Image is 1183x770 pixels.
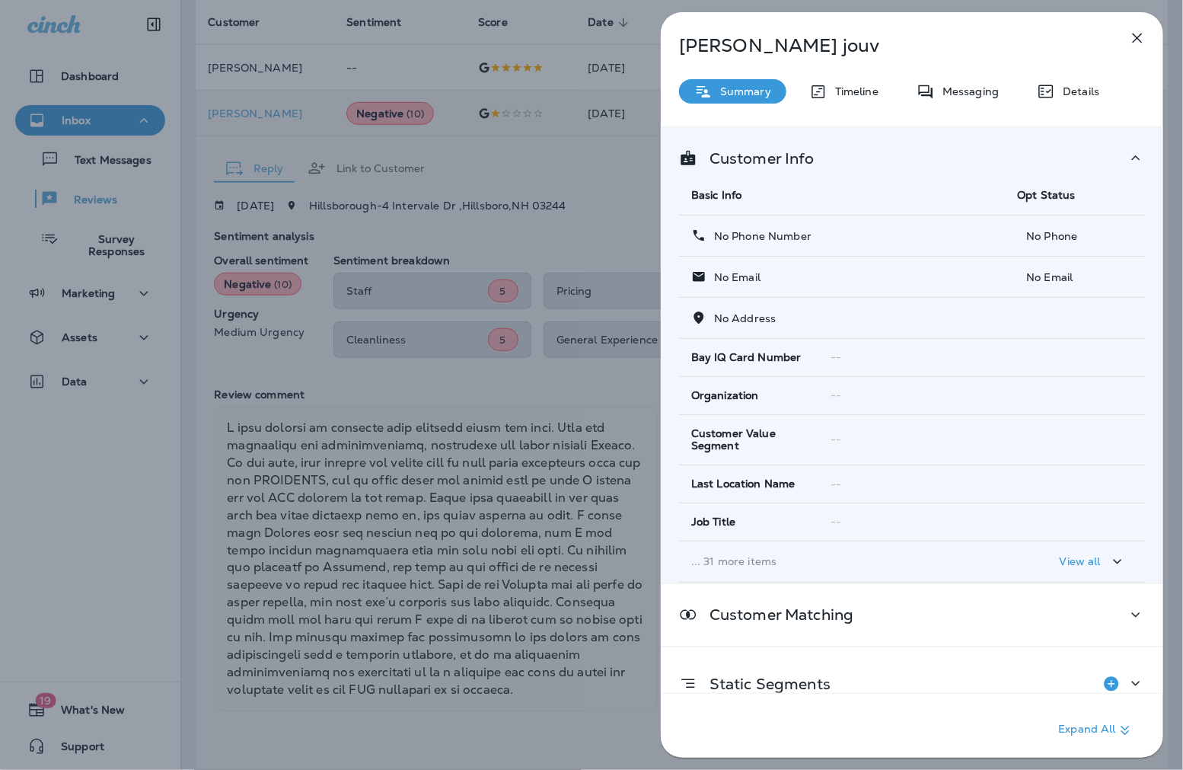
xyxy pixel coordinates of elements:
[691,188,741,202] span: Basic Info
[697,609,853,621] p: Customer Matching
[1017,188,1075,202] span: Opt Status
[691,389,759,402] span: Organization
[831,433,842,446] span: --
[706,271,760,283] p: No Email
[935,85,999,97] p: Messaging
[691,351,802,364] span: Bay IQ Card Number
[831,478,842,491] span: --
[679,35,1095,56] p: [PERSON_NAME] jouv
[1017,230,1133,242] p: No Phone
[697,678,831,690] p: Static Segments
[831,515,842,529] span: --
[1059,721,1134,740] p: Expand All
[691,478,796,490] span: Last Location Name
[1096,669,1127,699] button: Add to Static Segment
[691,516,735,529] span: Job Title
[1054,548,1133,576] button: View all
[831,388,842,402] span: --
[706,230,812,242] p: No Phone Number
[713,85,771,97] p: Summary
[1060,555,1101,567] p: View all
[697,152,815,165] p: Customer Info
[706,312,776,324] p: No Address
[831,350,842,364] span: --
[691,427,807,453] span: Customer Value Segment
[1017,271,1133,283] p: No Email
[1053,717,1140,744] button: Expand All
[691,555,993,567] p: ... 31 more items
[827,85,878,97] p: Timeline
[1055,85,1099,97] p: Details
